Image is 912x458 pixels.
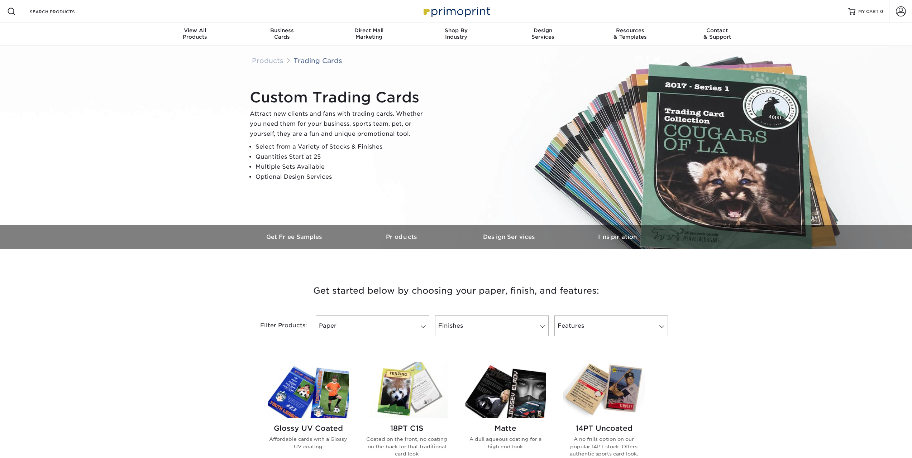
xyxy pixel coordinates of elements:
[325,23,412,46] a: Direct MailMarketing
[238,27,325,40] div: Cards
[412,27,500,40] div: Industry
[241,315,313,336] div: Filter Products:
[880,9,883,14] span: 0
[152,27,239,40] div: Products
[554,315,668,336] a: Features
[256,152,429,162] li: Quantities Start at 25
[250,89,429,106] h1: Custom Trading Cards
[241,233,349,240] h3: Get Free Samples
[465,362,546,418] img: Matte Trading Cards
[412,23,500,46] a: Shop ByIndustry
[674,23,761,46] a: Contact& Support
[325,27,412,34] span: Direct Mail
[858,9,879,15] span: MY CART
[563,435,645,457] p: A no frills option on our popular 14PT stock. Offers authentic sports card look.
[587,23,674,46] a: Resources& Templates
[412,27,500,34] span: Shop By
[256,162,429,172] li: Multiple Sets Available
[563,362,645,418] img: 14PT Uncoated Trading Cards
[247,275,666,307] h3: Get started below by choosing your paper, finish, and features:
[435,315,549,336] a: Finishes
[238,23,325,46] a: BusinessCards
[152,27,239,34] span: View All
[674,27,761,40] div: & Support
[325,27,412,40] div: Marketing
[250,109,429,139] p: Attract new clients and fans with trading cards. Whether you need them for your business, sports ...
[456,225,564,249] a: Design Services
[420,4,492,19] img: Primoprint
[238,27,325,34] span: Business
[500,23,587,46] a: DesignServices
[252,57,283,64] a: Products
[500,27,587,40] div: Services
[563,424,645,433] h2: 14PT Uncoated
[256,142,429,152] li: Select from a Variety of Stocks & Finishes
[366,362,448,418] img: 18PT C1S Trading Cards
[241,225,349,249] a: Get Free Samples
[564,233,671,240] h3: Inspiration
[564,225,671,249] a: Inspiration
[293,57,342,64] a: Trading Cards
[465,435,546,450] p: A dull aqueous coating for a high end look
[465,424,546,433] h2: Matte
[349,225,456,249] a: Products
[500,27,587,34] span: Design
[152,23,239,46] a: View AllProducts
[366,435,448,457] p: Coated on the front, no coating on the back for that traditional card look
[674,27,761,34] span: Contact
[349,233,456,240] h3: Products
[366,424,448,433] h2: 18PT C1S
[587,27,674,34] span: Resources
[268,435,349,450] p: Affordable cards with a Glossy UV coating
[256,172,429,182] li: Optional Design Services
[456,233,564,240] h3: Design Services
[316,315,429,336] a: Paper
[268,362,349,418] img: Glossy UV Coated Trading Cards
[587,27,674,40] div: & Templates
[268,424,349,433] h2: Glossy UV Coated
[29,7,99,16] input: SEARCH PRODUCTS.....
